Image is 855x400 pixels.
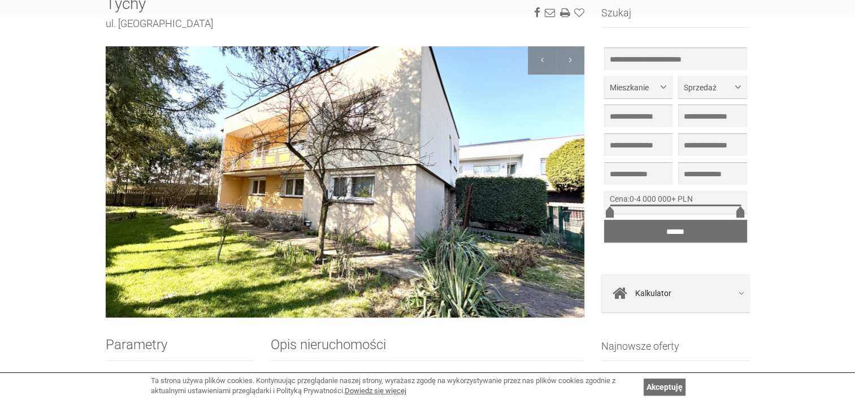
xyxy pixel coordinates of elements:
span: Kalkulator [635,285,671,301]
span: Cena: [610,194,630,203]
h3: Najnowsze oferty [601,341,750,361]
div: Ta strona używa plików cookies. Kontynuując przeglądanie naszej strony, wyrażasz zgodę na wykorzy... [151,376,638,397]
span: 0 [630,194,634,203]
h2: Opis nieruchomości [271,337,584,361]
button: Mieszkanie [604,76,672,98]
span: Mieszkanie [610,82,658,93]
h2: ul. [GEOGRAPHIC_DATA] [106,18,585,29]
button: Sprzedaż [678,76,747,98]
div: - [604,191,747,214]
h2: Parametry [106,337,254,361]
span: Sprzedaż [684,82,732,93]
h3: Szukaj [601,7,750,28]
a: Akceptuję [644,379,685,395]
a: Dowiedz się więcej [345,386,406,395]
img: Dom Sprzedaż Tychy Kasztanowa [106,46,585,318]
span: 4 000 000+ PLN [636,194,693,203]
